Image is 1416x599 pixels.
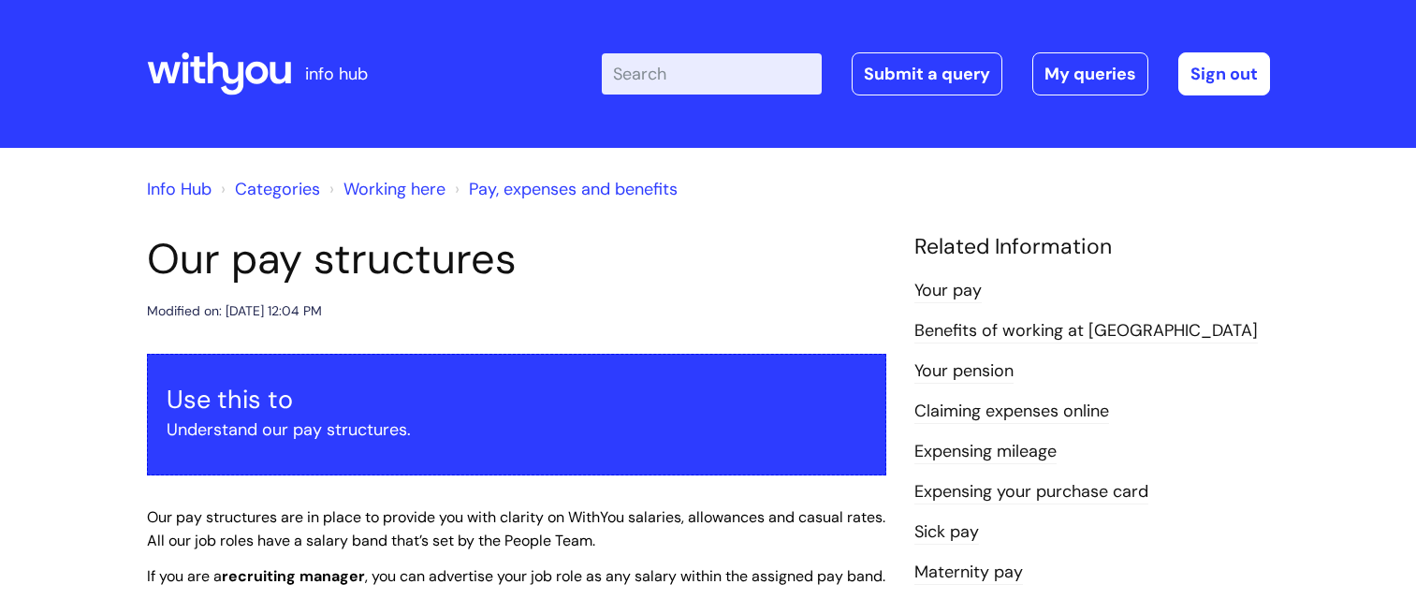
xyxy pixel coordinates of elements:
h4: Related Information [914,234,1270,260]
a: Expensing your purchase card [914,480,1148,504]
a: Maternity pay [914,561,1023,585]
h1: Our pay structures [147,234,886,285]
a: My queries [1032,52,1148,95]
span: Our pay structures are in place to provide you with clarity on WithYou salaries, allowances and c... [147,507,885,550]
a: Sign out [1178,52,1270,95]
strong: recruiting manager [222,566,365,586]
li: Solution home [216,174,320,204]
input: Search [602,53,822,95]
a: Pay, expenses and benefits [469,178,678,200]
p: info hub [305,59,368,89]
a: Working here [343,178,445,200]
a: Your pay [914,279,982,303]
li: Pay, expenses and benefits [450,174,678,204]
div: Modified on: [DATE] 12:04 PM [147,299,322,323]
a: Info Hub [147,178,212,200]
div: | - [602,52,1270,95]
p: Understand our pay structures. [167,415,867,445]
li: Working here [325,174,445,204]
a: Benefits of working at [GEOGRAPHIC_DATA] [914,319,1258,343]
a: Categories [235,178,320,200]
a: Your pension [914,359,1014,384]
a: Expensing mileage [914,440,1057,464]
a: Submit a query [852,52,1002,95]
a: Claiming expenses online [914,400,1109,424]
span: If you are a , you can advertise your job role as any salary within the assigned pay band. [147,566,885,586]
a: Sick pay [914,520,979,545]
h3: Use this to [167,385,867,415]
